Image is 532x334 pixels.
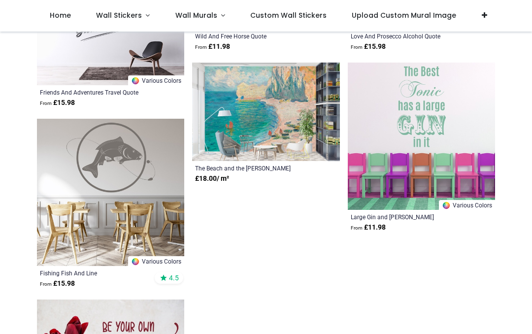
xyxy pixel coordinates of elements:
span: From [351,225,363,231]
img: Large Gin and Tonic Drinking Wall Sticker [348,63,495,210]
img: Color Wheel [442,201,451,210]
a: Various Colors [128,256,184,266]
span: Custom Wall Stickers [250,10,327,20]
span: Wall Murals [175,10,217,20]
span: From [40,100,52,106]
span: Home [50,10,71,20]
span: From [351,44,363,50]
span: From [195,44,207,50]
a: The Beach and the [PERSON_NAME] (1885) Artist [PERSON_NAME] [195,164,308,172]
strong: £ 11.98 [195,42,230,52]
a: Friends And Adventures Travel Quote [40,88,153,96]
strong: £ 18.00 / m² [195,174,229,184]
a: Large Gin and [PERSON_NAME] [351,213,464,221]
img: Color Wheel [131,257,140,266]
img: Fishing Fish And Line Wall Sticker [37,119,184,266]
a: Love And Prosecco Alcohol Quote [351,32,464,40]
span: Upload Custom Mural Image [352,10,456,20]
img: Color Wheel [131,76,140,85]
a: Wild And Free Horse Quote [195,32,308,40]
img: The Beach and the Falaise dAmont (1885) Wall Mural Artist Claude Monet [192,63,339,162]
span: From [40,281,52,287]
span: 4.5 [169,273,179,282]
strong: £ 15.98 [351,42,386,52]
a: Various Colors [128,75,184,85]
strong: £ 15.98 [40,279,75,289]
strong: £ 15.98 [40,98,75,108]
span: Wall Stickers [96,10,142,20]
a: Fishing Fish And Line [40,269,153,277]
a: Various Colors [439,200,495,210]
strong: £ 11.98 [351,223,386,233]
